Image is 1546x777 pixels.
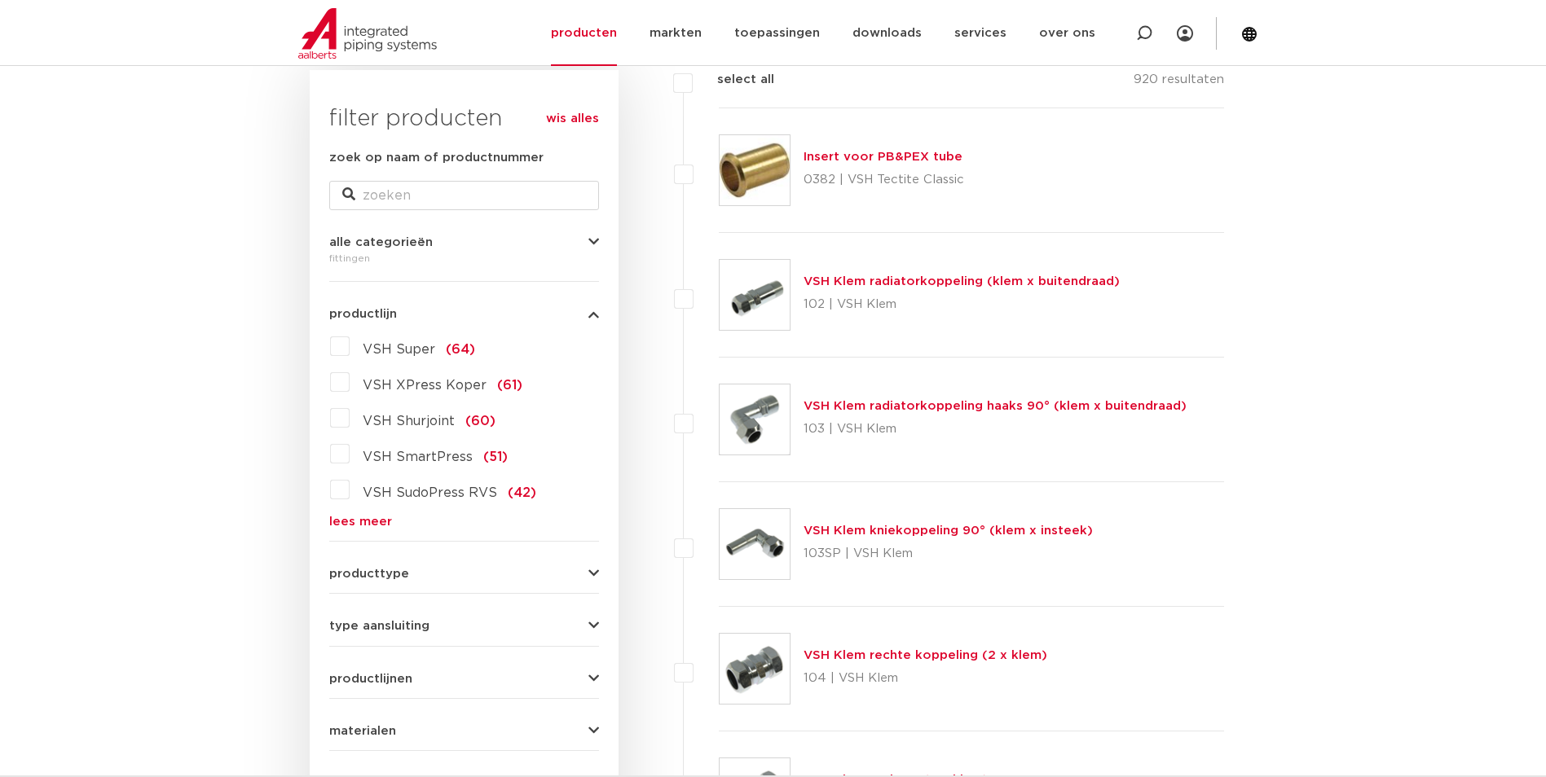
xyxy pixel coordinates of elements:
[363,379,487,392] span: VSH XPress Koper
[804,416,1187,442] p: 103 | VSH Klem
[329,725,396,737] span: materialen
[804,665,1047,691] p: 104 | VSH Klem
[804,525,1093,537] a: VSH Klem kniekoppeling 90° (klem x insteek)
[804,292,1120,318] p: 102 | VSH Klem
[546,109,599,129] a: wis alles
[329,181,599,210] input: zoeken
[329,516,599,528] a: lees meer
[720,260,790,330] img: Thumbnail for VSH Klem radiatorkoppeling (klem x buitendraad)
[329,673,599,685] button: productlijnen
[804,275,1120,288] a: VSH Klem radiatorkoppeling (klem x buitendraad)
[329,248,599,268] div: fittingen
[693,70,774,90] label: select all
[329,568,599,580] button: producttype
[329,673,412,685] span: productlijnen
[497,379,522,392] span: (61)
[329,148,544,168] label: zoek op naam of productnummer
[329,568,409,580] span: producttype
[329,103,599,135] h3: filter producten
[329,620,429,632] span: type aansluiting
[804,400,1187,412] a: VSH Klem radiatorkoppeling haaks 90° (klem x buitendraad)
[720,384,790,454] img: Thumbnail for VSH Klem radiatorkoppeling haaks 90° (klem x buitendraad)
[483,450,508,463] span: (51)
[1134,70,1224,95] p: 920 resultaten
[804,649,1047,661] a: VSH Klem rechte koppeling (2 x klem)
[508,486,536,499] span: (42)
[363,486,497,499] span: VSH SudoPress RVS
[329,725,599,737] button: materialen
[329,308,599,320] button: productlijn
[446,343,475,356] span: (64)
[329,236,599,248] button: alle categorieën
[329,236,433,248] span: alle categorieën
[465,415,496,428] span: (60)
[363,415,455,428] span: VSH Shurjoint
[804,151,962,163] a: Insert voor PB&PEX tube
[329,620,599,632] button: type aansluiting
[720,634,790,704] img: Thumbnail for VSH Klem rechte koppeling (2 x klem)
[329,308,397,320] span: productlijn
[720,135,790,205] img: Thumbnail for Insert voor PB&PEX tube
[804,541,1093,567] p: 103SP | VSH Klem
[804,167,964,193] p: 0382 | VSH Tectite Classic
[363,343,435,356] span: VSH Super
[720,509,790,579] img: Thumbnail for VSH Klem kniekoppeling 90° (klem x insteek)
[363,450,473,463] span: VSH SmartPress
